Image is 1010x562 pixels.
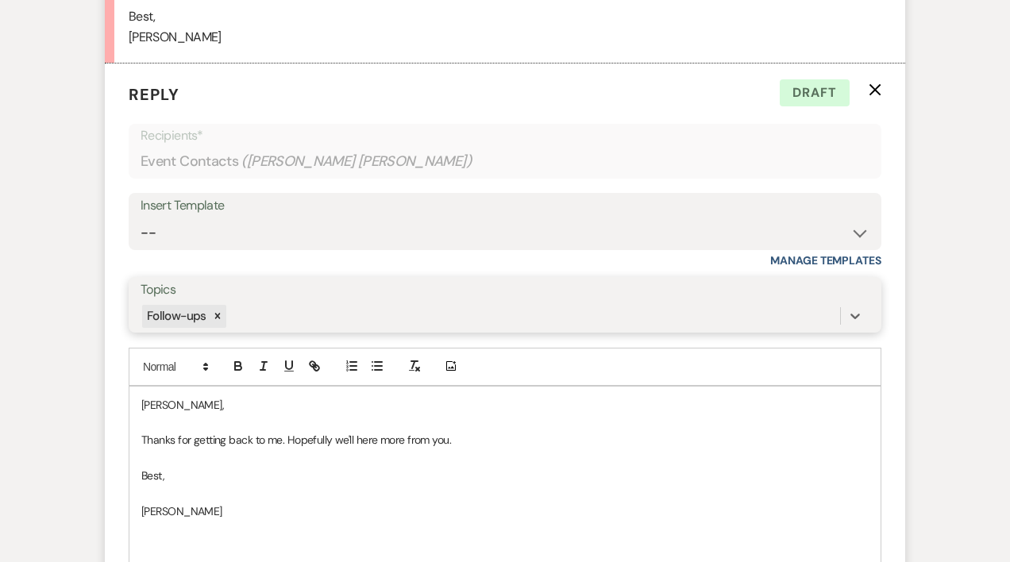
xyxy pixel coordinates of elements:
p: Thanks for getting back to me. Hopefully we'll here more from you. [141,431,869,448]
label: Topics [141,279,869,302]
a: Manage Templates [770,253,881,268]
p: Recipients* [141,125,869,146]
div: Follow-ups [142,305,209,328]
span: Reply [129,84,179,105]
p: Best, [141,467,869,484]
div: Event Contacts [141,146,869,177]
p: [PERSON_NAME], [141,396,869,414]
span: Draft [780,79,850,106]
div: Insert Template [141,194,869,217]
span: ( [PERSON_NAME] [PERSON_NAME] ) [241,151,472,172]
p: [PERSON_NAME] [141,502,869,520]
